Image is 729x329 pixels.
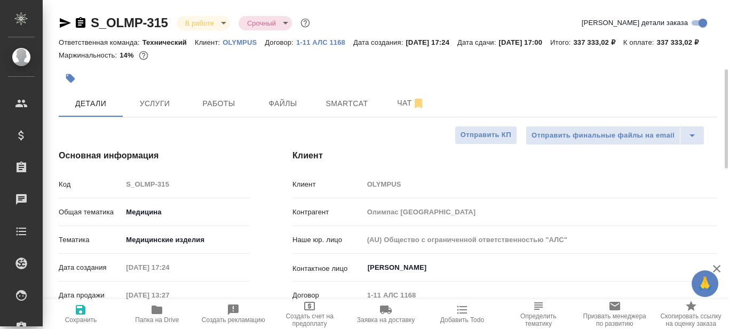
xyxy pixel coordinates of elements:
[122,287,216,303] input: Пустое поле
[659,312,723,327] span: Скопировать ссылку на оценку заказа
[122,260,216,275] input: Пустое поле
[363,232,717,247] input: Пустое поле
[244,19,279,28] button: Срочный
[59,290,122,301] p: Дата продажи
[574,38,623,46] p: 337 333,02 ₽
[59,262,122,273] p: Дата создания
[223,38,265,46] p: OLYMPUS
[43,299,119,329] button: Сохранить
[292,149,717,162] h4: Клиент
[91,15,168,30] a: S_OLMP-315
[223,37,265,46] a: OLYMPUS
[120,51,136,59] p: 14%
[122,203,250,221] div: Медицина
[576,299,653,329] button: Призвать менеджера по развитию
[193,97,244,110] span: Работы
[119,299,195,329] button: Папка на Drive
[498,38,550,46] p: [DATE] 17:00
[59,207,122,218] p: Общая тематика
[696,272,714,295] span: 🙏
[363,176,717,192] input: Пустое поле
[137,49,150,62] button: 240912.14 RUB;
[292,263,363,274] p: Контактное лицо
[583,312,646,327] span: Призвать менеджера по развитию
[59,149,250,162] h4: Основная информация
[65,97,116,110] span: Детали
[526,126,704,145] div: split button
[239,16,292,30] div: В работе
[506,312,570,327] span: Определить тематику
[74,17,87,29] button: Скопировать ссылку
[653,299,729,329] button: Скопировать ссылку на оценку заказа
[412,97,425,110] svg: Отписаться
[321,97,373,110] span: Smartcat
[457,38,498,46] p: Дата сдачи:
[59,67,82,90] button: Добавить тэг
[122,231,250,249] div: Медицинские изделия
[526,126,680,145] button: Отправить финальные файлы на email
[292,179,363,190] p: Клиент
[461,129,511,141] span: Отправить КП
[202,316,265,324] span: Создать рекламацию
[292,235,363,245] p: Наше юр. лицо
[59,17,72,29] button: Скопировать ссылку для ЯМессенджера
[182,19,217,28] button: В работе
[59,179,122,190] p: Код
[122,176,250,192] input: Пустое поле
[59,51,120,59] p: Маржинальность:
[129,97,180,110] span: Услуги
[296,38,353,46] p: 1-11 АЛС 1168
[195,38,223,46] p: Клиент:
[500,299,576,329] button: Определить тематику
[296,37,353,46] a: 1-11 АЛС 1168
[59,235,122,245] p: Тематика
[657,38,707,46] p: 337 333,02 ₽
[363,287,717,303] input: Пустое поле
[257,97,308,110] span: Файлы
[363,204,717,220] input: Пустое поле
[59,38,142,46] p: Ответственная команда:
[348,299,424,329] button: Заявка на доставку
[692,270,718,297] button: 🙏
[278,312,342,327] span: Создать счет на предоплату
[65,316,97,324] span: Сохранить
[265,38,296,46] p: Договор:
[623,38,657,46] p: К оплате:
[292,207,363,218] p: Контрагент
[135,316,179,324] span: Папка на Drive
[195,299,272,329] button: Создать рекламацию
[385,97,437,110] span: Чат
[292,290,363,301] p: Договор
[357,316,415,324] span: Заявка на доставку
[424,299,500,329] button: Добавить Todo
[142,38,195,46] p: Технический
[440,316,484,324] span: Добавить Todo
[455,126,517,145] button: Отправить КП
[532,130,675,142] span: Отправить финальные файлы на email
[177,16,230,30] div: В работе
[550,38,573,46] p: Итого:
[582,18,688,28] span: [PERSON_NAME] детали заказа
[406,38,457,46] p: [DATE] 17:24
[298,16,312,30] button: Доп статусы указывают на важность/срочность заказа
[353,38,406,46] p: Дата создания:
[272,299,348,329] button: Создать счет на предоплату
